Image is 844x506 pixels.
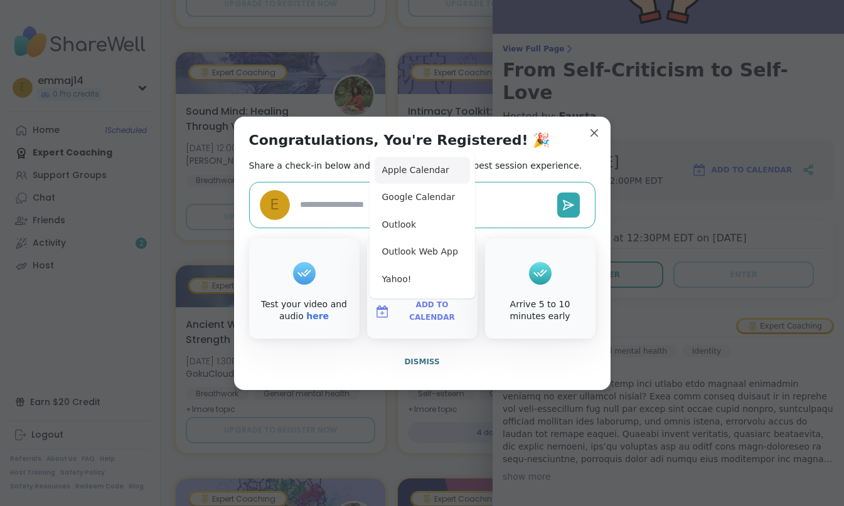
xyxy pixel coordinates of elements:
[375,211,470,239] button: Outlook
[249,349,596,375] button: Dismiss
[249,159,582,172] h2: Share a check-in below and see our tips to get the best session experience.
[249,132,550,149] h1: Congratulations, You're Registered! 🎉
[370,298,475,325] button: Add to Calendar
[375,184,470,211] button: Google Calendar
[375,266,470,293] button: Yahoo!
[375,238,470,266] button: Outlook Web App
[252,298,357,323] div: Test your video and audio
[270,194,279,216] span: e
[404,357,439,366] span: Dismiss
[306,311,329,321] a: here
[488,298,593,323] div: Arrive 5 to 10 minutes early
[395,299,470,324] span: Add to Calendar
[375,304,390,319] img: ShareWell Logomark
[375,157,470,184] button: Apple Calendar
